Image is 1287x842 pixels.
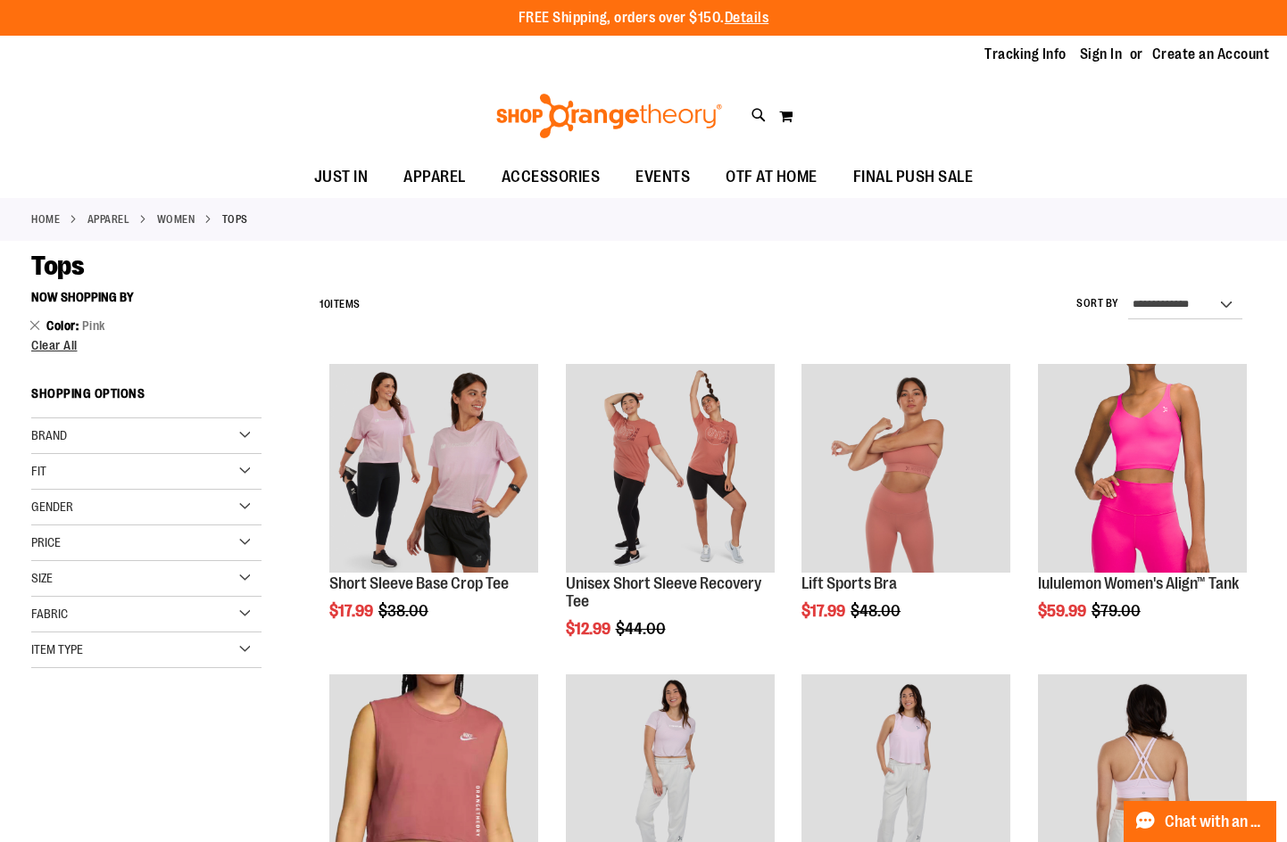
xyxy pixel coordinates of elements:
[801,602,848,620] span: $17.99
[851,602,903,620] span: $48.00
[320,291,361,318] h2: Items
[1124,801,1277,842] button: Chat with an Expert
[484,157,619,198] a: ACCESSORIES
[403,157,466,197] span: APPAREL
[222,211,248,227] strong: Tops
[31,428,67,442] span: Brand
[726,157,818,197] span: OTF AT HOME
[31,464,46,478] span: Fit
[1076,296,1119,311] label: Sort By
[314,157,369,197] span: JUST IN
[635,157,690,197] span: EVENTS
[801,364,1010,575] a: Product image for Lift Sports Bra
[329,602,376,620] span: $17.99
[566,364,775,575] a: Product image for Unisex Short Sleeve Recovery Tee
[1152,45,1270,64] a: Create an Account
[1092,602,1143,620] span: $79.00
[31,642,83,656] span: Item Type
[835,157,992,198] a: FINAL PUSH SALE
[31,251,84,281] span: Tops
[793,355,1019,665] div: product
[157,211,195,227] a: WOMEN
[494,94,725,138] img: Shop Orangetheory
[31,282,143,312] button: Now Shopping by
[46,318,82,333] span: Color
[31,211,60,227] a: Home
[31,339,262,351] a: Clear All
[31,378,262,418] strong: Shopping Options
[329,574,509,592] a: Short Sleeve Base Crop Tee
[320,355,547,665] div: product
[618,157,708,198] a: EVENTS
[31,338,78,352] span: Clear All
[566,574,761,610] a: Unisex Short Sleeve Recovery Tee
[329,364,538,575] a: Product image for Short Sleeve Base Crop Tee
[320,298,330,310] span: 10
[557,355,784,683] div: product
[1029,355,1256,665] div: product
[566,364,775,573] img: Product image for Unisex Short Sleeve Recovery Tee
[82,318,105,333] span: Pink
[853,157,974,197] span: FINAL PUSH SALE
[708,157,835,198] a: OTF AT HOME
[616,620,668,638] span: $44.00
[502,157,601,197] span: ACCESSORIES
[31,571,53,585] span: Size
[87,211,130,227] a: APPAREL
[1038,364,1247,573] img: Product image for lululemon Womens Align Tank
[1080,45,1123,64] a: Sign In
[378,602,431,620] span: $38.00
[566,620,613,638] span: $12.99
[1038,364,1247,575] a: Product image for lululemon Womens Align Tank
[801,574,897,592] a: Lift Sports Bra
[31,607,68,621] span: Fabric
[801,364,1010,573] img: Product image for Lift Sports Bra
[1038,574,1239,592] a: lululemon Women's Align™ Tank
[386,157,484,197] a: APPAREL
[296,157,386,198] a: JUST IN
[31,535,61,549] span: Price
[31,499,73,514] span: Gender
[725,10,769,26] a: Details
[329,364,538,573] img: Product image for Short Sleeve Base Crop Tee
[519,8,769,29] p: FREE Shipping, orders over $150.
[984,45,1067,64] a: Tracking Info
[1165,813,1266,830] span: Chat with an Expert
[1038,602,1089,620] span: $59.99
